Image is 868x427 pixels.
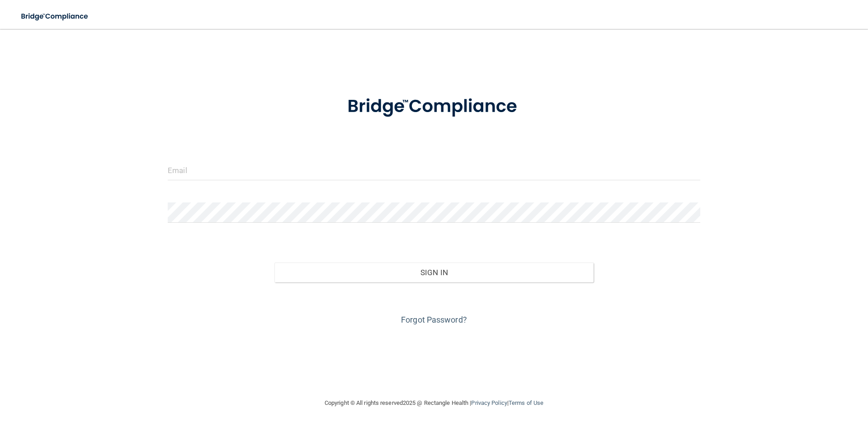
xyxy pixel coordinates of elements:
[269,389,599,418] div: Copyright © All rights reserved 2025 @ Rectangle Health | |
[14,7,97,26] img: bridge_compliance_login_screen.278c3ca4.svg
[401,315,467,324] a: Forgot Password?
[329,83,539,130] img: bridge_compliance_login_screen.278c3ca4.svg
[471,399,507,406] a: Privacy Policy
[509,399,543,406] a: Terms of Use
[168,160,700,180] input: Email
[274,263,594,282] button: Sign In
